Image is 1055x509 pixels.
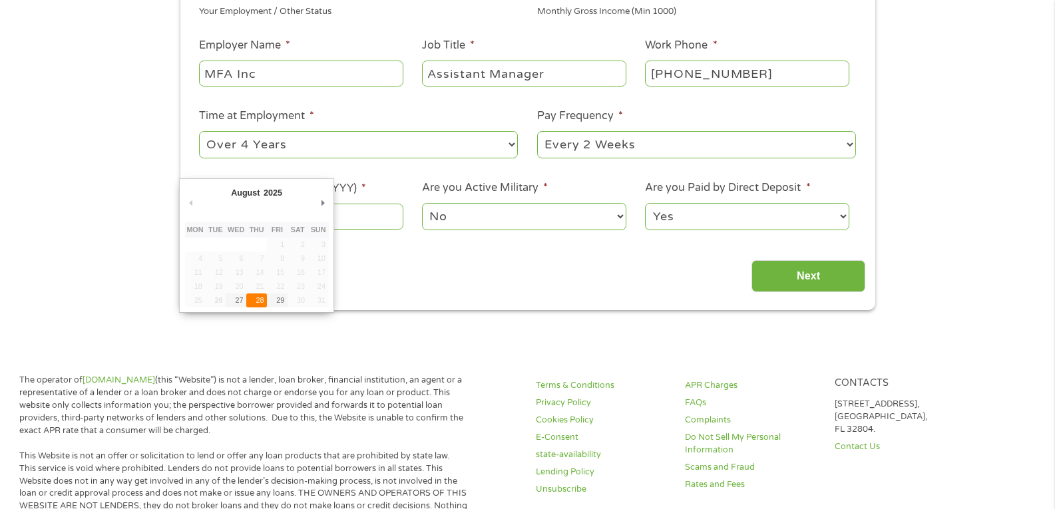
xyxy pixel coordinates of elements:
a: Lending Policy [536,466,669,478]
label: Are you Active Military [422,181,548,195]
abbr: Monday [186,226,203,234]
label: Are you Paid by Direct Deposit [645,181,810,195]
abbr: Thursday [249,226,264,234]
h4: Contacts [835,377,968,390]
a: Unsubscribe [536,483,669,496]
abbr: Saturday [291,226,305,234]
a: FAQs [685,397,818,409]
a: Terms & Conditions [536,379,669,392]
abbr: Tuesday [208,226,223,234]
label: Employer Name [199,39,290,53]
p: The operator of (this “Website”) is not a lender, loan broker, financial institution, an agent or... [19,374,468,436]
div: Monthly Gross Income (Min 1000) [537,1,856,19]
a: Do Not Sell My Personal Information [685,431,818,456]
abbr: Wednesday [228,226,244,234]
a: Contact Us [835,440,968,453]
a: E-Consent [536,431,669,444]
a: [DOMAIN_NAME] [83,375,155,385]
label: Time at Employment [199,109,314,123]
a: Rates and Fees [685,478,818,491]
label: Work Phone [645,39,717,53]
abbr: Sunday [311,226,326,234]
a: Cookies Policy [536,414,669,426]
input: Cashier [422,61,626,86]
input: Walmart [199,61,403,86]
a: Privacy Policy [536,397,669,409]
abbr: Friday [272,226,283,234]
div: 2025 [262,184,284,202]
p: [STREET_ADDRESS], [GEOGRAPHIC_DATA], FL 32804. [835,398,968,436]
button: 28 [246,293,267,307]
label: Job Title [422,39,475,53]
input: Next [751,260,865,293]
button: 29 [267,293,288,307]
div: Your Employment / Other Status [199,1,518,19]
div: August [229,184,262,202]
input: (231) 754-4010 [645,61,849,86]
label: Pay Frequency [537,109,623,123]
button: 27 [226,293,246,307]
button: Previous Month [185,194,197,212]
a: Scams and Fraud [685,461,818,474]
a: APR Charges [685,379,818,392]
a: Complaints [685,414,818,426]
a: state-availability [536,448,669,461]
button: Next Month [317,194,329,212]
